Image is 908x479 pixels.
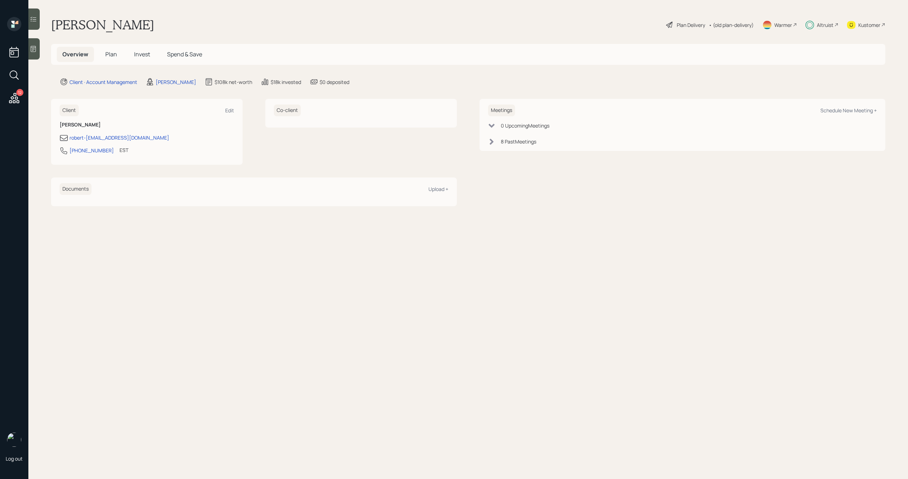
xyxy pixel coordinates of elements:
h6: Client [60,105,79,116]
span: Plan [105,50,117,58]
span: Invest [134,50,150,58]
div: 0 Upcoming Meeting s [501,122,549,129]
img: michael-russo-headshot.png [7,433,21,447]
h6: [PERSON_NAME] [60,122,234,128]
div: [PHONE_NUMBER] [70,147,114,154]
div: robert-[EMAIL_ADDRESS][DOMAIN_NAME] [70,134,169,141]
h1: [PERSON_NAME] [51,17,154,33]
div: Altruist [817,21,834,29]
h6: Documents [60,183,92,195]
div: [PERSON_NAME] [156,78,196,86]
span: Spend & Save [167,50,202,58]
div: Warmer [774,21,792,29]
div: Client · Account Management [70,78,137,86]
h6: Meetings [488,105,515,116]
div: 8 Past Meeting s [501,138,536,145]
div: 12 [16,89,23,96]
div: Upload + [428,186,448,192]
h6: Co-client [274,105,301,116]
div: Schedule New Meeting + [820,107,877,114]
div: EST [120,146,128,154]
div: • (old plan-delivery) [709,21,754,29]
div: Log out [6,455,23,462]
div: Plan Delivery [677,21,705,29]
span: Overview [62,50,88,58]
div: Edit [225,107,234,114]
div: $18k invested [271,78,301,86]
div: Kustomer [858,21,880,29]
div: $108k net-worth [215,78,252,86]
div: $0 deposited [320,78,349,86]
